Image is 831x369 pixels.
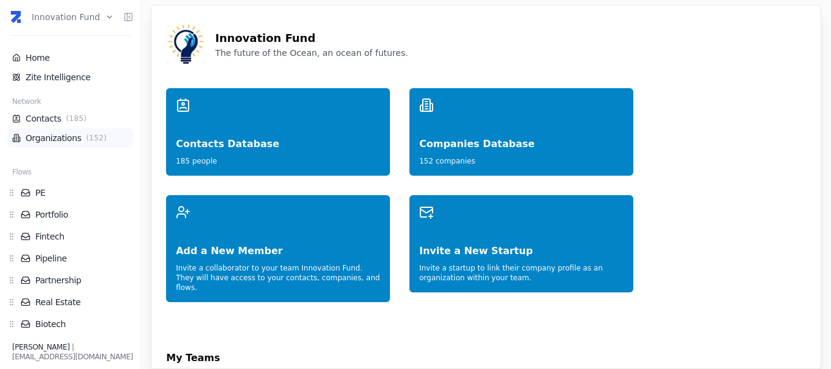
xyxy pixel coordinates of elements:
[21,209,133,221] a: Portfolio
[419,258,624,283] div: Invite a startup to link their company profile as an organization within your team.
[409,195,633,302] a: Invite a New StartupInvite a startup to link their company profile as an organization within your...
[64,114,89,123] span: ( 185 )
[7,230,133,243] div: Fintech
[419,151,624,166] div: 152 companies
[32,4,114,30] button: Innovation Fund
[176,151,380,166] div: 185 people
[419,219,624,258] div: Invite a New Startup
[12,112,128,125] a: Contacts(185)
[215,20,806,47] div: Innovation Fund
[176,258,380,292] div: Invite a collaborator to your team Innovation Fund . They will have access to your contacts, comp...
[7,252,133,264] div: Pipeline
[12,342,133,352] div: |
[215,47,806,69] div: The future of the Ocean, an ocean of futures.
[166,88,390,176] a: Contacts Database185 people
[7,274,133,286] div: Partnership
[12,132,128,144] a: Organizations(152)
[176,112,380,151] div: Contacts Database
[166,25,206,64] img: Workspace Logo
[419,112,624,151] div: Companies Database
[21,187,133,199] a: PE
[84,133,110,143] span: ( 152 )
[166,351,699,365] div: My Teams
[21,252,133,264] a: Pipeline
[7,318,133,330] div: Biotech
[21,318,133,330] a: Biotech
[12,52,128,64] a: Home
[21,274,133,286] a: Partnership
[12,71,128,83] a: Zite Intelligence
[409,88,633,176] a: Companies Database152 companies
[12,343,69,351] span: [PERSON_NAME]
[7,209,133,221] div: Portfolio
[12,352,133,362] div: [EMAIL_ADDRESS][DOMAIN_NAME]
[176,219,380,258] div: Add a New Member
[7,187,133,199] div: PE
[7,296,133,308] div: Real Estate
[7,97,133,109] div: Network
[21,230,133,243] a: Fintech
[21,296,133,308] a: Real Estate
[12,167,32,177] span: Flows
[166,195,390,302] a: Add a New MemberInvite a collaborator to your team Innovation Fund. They will have access to your...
